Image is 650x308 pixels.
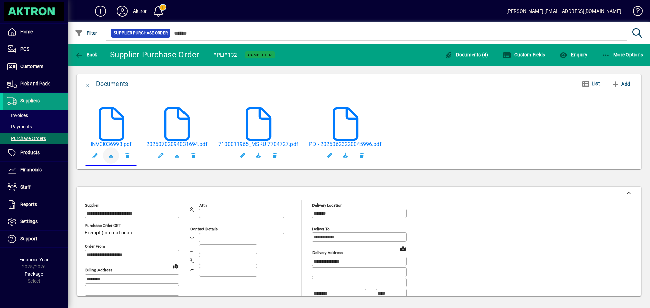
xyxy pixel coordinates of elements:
[397,243,408,254] a: View on map
[266,147,283,164] button: Remove
[153,147,169,164] button: Edit
[7,113,28,118] span: Invoices
[213,50,237,61] div: #PLI#132
[3,231,68,247] a: Support
[3,110,68,121] a: Invoices
[73,27,99,39] button: Filter
[337,147,353,164] a: Download
[20,29,33,34] span: Home
[87,147,103,164] button: Edit
[25,271,43,277] span: Package
[103,147,119,164] a: Download
[7,124,32,129] span: Payments
[85,244,105,249] mat-label: Order from
[169,147,185,164] a: Download
[19,257,49,262] span: Financial Year
[110,49,199,60] div: Supplier Purchase Order
[501,49,547,61] button: Custom Fields
[592,81,600,86] span: List
[75,52,97,57] span: Back
[309,141,382,147] a: PD - 20250623220045996.pdf
[218,141,298,147] a: 7100011965_MSKU 7704727.pdf
[85,223,132,228] span: Purchase Order GST
[133,6,148,17] div: Aktron
[576,78,605,90] button: List
[3,133,68,144] a: Purchase Orders
[20,64,43,69] span: Customers
[199,203,207,208] mat-label: Attn
[146,141,208,147] a: 20250702094031694.pdf
[20,81,50,86] span: Pick and Pack
[119,147,135,164] button: Remove
[75,30,97,36] span: Filter
[73,49,99,61] button: Back
[20,184,31,190] span: Staff
[170,261,181,271] a: View on map
[3,196,68,213] a: Reports
[20,167,42,172] span: Financials
[7,136,46,141] span: Purchase Orders
[3,41,68,58] a: POS
[353,147,370,164] button: Remove
[96,78,128,89] div: Documents
[20,46,29,52] span: POS
[3,121,68,133] a: Payments
[611,78,630,89] span: Add
[3,162,68,179] a: Financials
[185,147,201,164] button: Remove
[609,78,633,90] button: Add
[321,147,337,164] button: Edit
[312,227,330,231] mat-label: Deliver To
[20,219,38,224] span: Settings
[87,141,135,147] a: INVCI036993.pdf
[503,52,545,57] span: Custom Fields
[20,98,40,103] span: Suppliers
[3,144,68,161] a: Products
[558,49,589,61] button: Enquiry
[312,203,342,208] mat-label: Delivery Location
[250,147,266,164] a: Download
[85,203,99,208] mat-label: Supplier
[445,52,489,57] span: Documents (4)
[3,24,68,41] a: Home
[3,58,68,75] a: Customers
[20,150,40,155] span: Products
[628,1,642,23] a: Knowledge Base
[114,30,168,37] span: Supplier Purchase Order
[80,76,96,92] button: Close
[506,6,621,17] div: [PERSON_NAME] [EMAIL_ADDRESS][DOMAIN_NAME]
[20,236,37,241] span: Support
[111,5,133,17] button: Profile
[3,213,68,230] a: Settings
[20,202,37,207] span: Reports
[600,49,645,61] button: More Options
[85,230,132,236] span: Exempt (International)
[602,52,643,57] span: More Options
[90,5,111,17] button: Add
[234,147,250,164] button: Edit
[443,49,490,61] button: Documents (4)
[559,52,587,57] span: Enquiry
[68,49,105,61] app-page-header-button: Back
[3,75,68,92] a: Pick and Pack
[3,179,68,196] a: Staff
[248,53,272,57] span: Completed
